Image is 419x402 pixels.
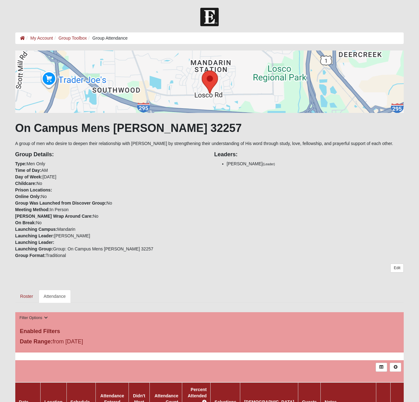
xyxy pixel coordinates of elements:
[15,253,46,258] strong: Group Format:
[15,227,57,232] strong: Launching Campus:
[15,194,41,199] strong: Online Only:
[214,151,404,158] h4: Leaders:
[15,233,54,238] strong: Launching Leader:
[263,162,275,166] small: (Leader)
[15,337,145,347] div: from [DATE]
[15,240,54,245] strong: Launching Leader:
[15,168,41,173] strong: Time of Day:
[15,121,404,135] h1: On Campus Mens [PERSON_NAME] 32257
[15,214,93,219] strong: [PERSON_NAME] Wrap Around Care:
[200,8,219,26] img: Church of Eleven22 Logo
[87,35,128,41] li: Group Attendance
[15,161,27,166] strong: Type:
[20,328,399,335] h4: Enabled Filters
[390,264,404,273] a: Edit
[15,207,50,212] strong: Meeting Method:
[15,187,52,192] strong: Prison Locations:
[227,161,404,167] li: [PERSON_NAME]
[390,363,401,372] a: Alt+N
[15,290,38,303] a: Roster
[15,51,404,303] div: A group of men who desire to deepen their relationship with [PERSON_NAME] by strengthening their ...
[15,151,205,158] h4: Group Details:
[59,36,87,41] a: Group Toolbox
[15,174,43,179] strong: Day of Week:
[15,220,36,225] strong: On Break:
[18,315,50,321] button: Filter Options
[15,181,37,186] strong: Childcare:
[11,147,210,259] div: Men Only AM [DATE] No No No In Person No No Mandarin [PERSON_NAME] Group: On Campus Mens [PERSON_...
[376,363,387,372] a: Export to Excel
[30,36,53,41] a: My Account
[39,290,71,303] a: Attendance
[15,201,107,206] strong: Group Was Launched from Discover Group:
[15,246,53,251] strong: Launching Group:
[20,337,53,346] label: Date Range:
